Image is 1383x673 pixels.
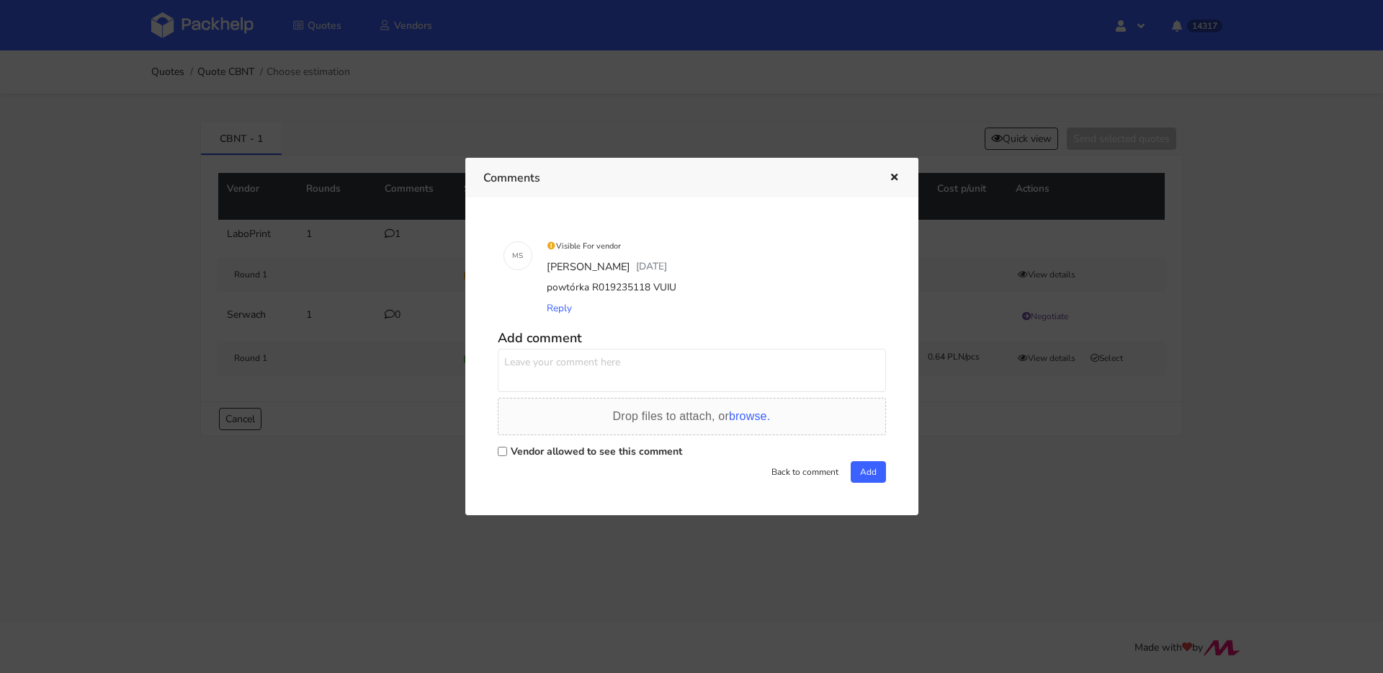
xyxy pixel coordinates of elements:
label: Vendor allowed to see this comment [511,445,682,458]
span: Reply [547,301,572,315]
span: browse. [729,410,770,422]
span: M [512,246,519,265]
small: Visible For vendor [547,241,622,251]
span: S [519,246,523,265]
span: Drop files to attach, or [613,410,771,422]
div: [DATE] [633,257,670,278]
button: Back to comment [762,461,848,483]
button: Add [851,461,886,483]
div: [PERSON_NAME] [544,257,633,278]
div: powtórka R019235118 VUIU [544,277,880,298]
h5: Add comment [498,330,886,347]
h3: Comments [483,168,867,188]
